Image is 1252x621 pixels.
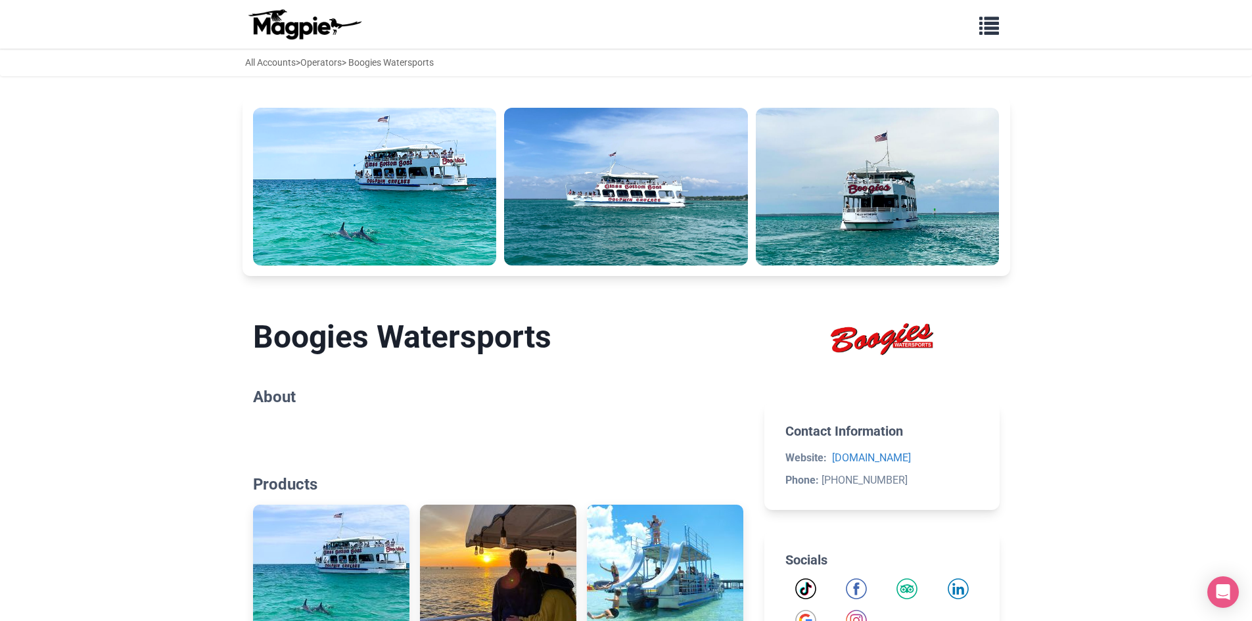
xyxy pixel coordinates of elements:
h2: Contact Information [785,423,978,439]
a: TikTok [795,578,816,599]
h2: Products [253,475,744,494]
img: Destin Daytime Dolphin Cruise [756,108,1000,265]
img: Boogies Watersports logo [819,318,945,360]
a: LinkedIn [948,578,969,599]
img: Destin Daytime Dolphin Cruise [253,108,497,265]
strong: Phone: [785,474,819,486]
img: Destin Daytime Dolphin Cruise [504,108,748,265]
div: > > Boogies Watersports [245,55,434,70]
img: Facebook icon [846,578,867,599]
li: [PHONE_NUMBER] [785,472,978,489]
img: TikTok icon [795,578,816,599]
div: Open Intercom Messenger [1207,576,1239,608]
img: Tripadvisor icon [896,578,917,599]
a: [DOMAIN_NAME] [832,451,911,464]
h1: Boogies Watersports [253,318,744,356]
a: All Accounts [245,57,296,68]
a: Operators [300,57,342,68]
h2: About [253,388,744,407]
strong: Website: [785,451,827,464]
img: LinkedIn icon [948,578,969,599]
img: logo-ab69f6fb50320c5b225c76a69d11143b.png [245,9,363,40]
a: Facebook [846,578,867,599]
a: Tripadvisor [896,578,917,599]
h2: Socials [785,552,978,568]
